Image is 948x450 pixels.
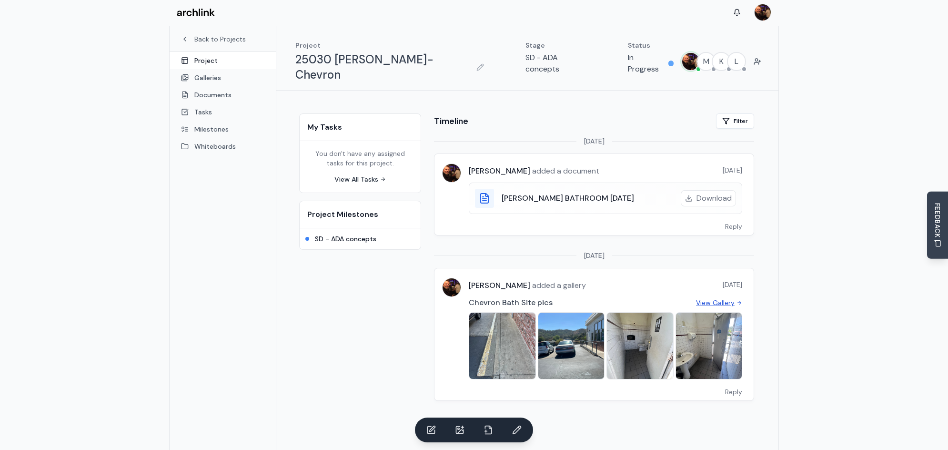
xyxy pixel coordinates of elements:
a: Whiteboards [170,138,276,155]
a: View All Tasks [334,174,386,184]
span: L [728,53,745,70]
h3: [PERSON_NAME] BATHROOM [DATE] [502,193,634,204]
a: Milestones [170,121,276,138]
img: MARC JONES [682,53,699,70]
span: added a gallery [530,280,586,290]
span: K [713,53,730,70]
span: FEEDBACK [933,203,942,238]
img: MARC JONES [443,278,461,297]
span: [PERSON_NAME] [469,166,530,176]
a: Documents [170,86,276,103]
p: You don't have any assigned tasks for this project. [307,149,413,168]
h1: 25030 [PERSON_NAME]-Chevron [295,52,469,82]
span: [DATE] [584,251,605,260]
h2: Project Milestones [307,209,413,220]
button: Reply [714,383,754,400]
img: MARC JONES [443,164,461,182]
button: M [696,52,716,71]
a: Back to Projects [181,34,264,44]
a: Galleries [170,69,276,86]
a: Project [170,52,276,69]
p: SD - ADA concepts [525,52,590,75]
a: View Gallery [696,298,742,307]
span: Download [696,193,732,204]
img: Archlink [177,9,215,17]
a: Tasks [170,103,276,121]
h3: Chevron Bath Site pics [469,297,553,308]
img: MARC JONES [755,4,771,20]
span: added a document [530,166,599,176]
button: K [712,52,731,71]
p: Stage [525,41,590,50]
h2: Timeline [434,114,468,128]
button: L [727,52,746,71]
h2: My Tasks [307,122,413,133]
button: MARC JONES [681,52,700,71]
p: In Progress [628,52,664,75]
button: Filter [716,113,754,129]
span: M [697,53,715,70]
button: Send Feedback [927,192,948,259]
button: Download [681,190,736,206]
p: Project [295,41,487,50]
h3: SD - ADA concepts [315,234,376,244]
button: Reply [714,218,754,235]
span: [DATE] [723,165,742,175]
span: [DATE] [584,136,605,146]
span: [PERSON_NAME] [469,280,530,290]
span: [DATE] [723,280,742,289]
p: Status [628,41,674,50]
